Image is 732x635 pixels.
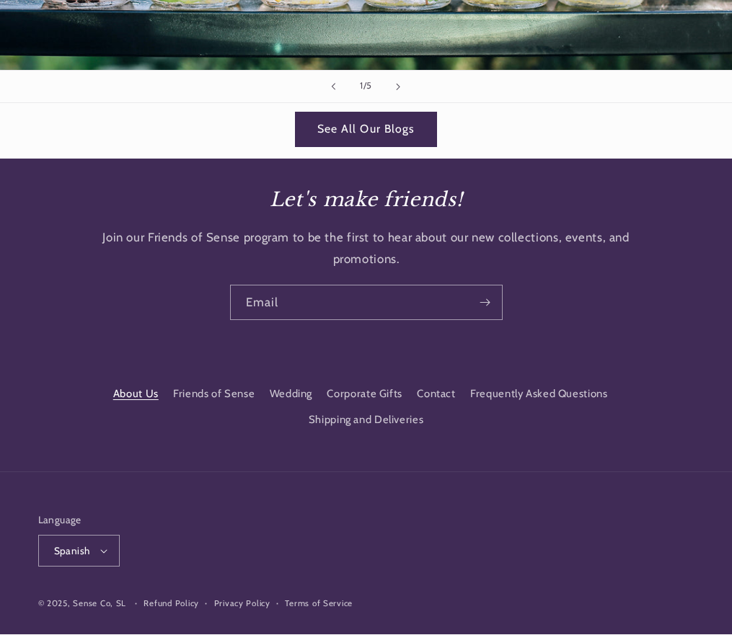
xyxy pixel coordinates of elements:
button: Previous slide [317,71,349,102]
font: Refund Policy [144,598,199,608]
button: Subscribe [468,285,501,320]
font: Let's make friends! [270,187,463,211]
a: Friends of Sense [173,381,255,407]
a: Corporate Gifts [327,381,402,407]
a: About Us [113,385,159,407]
font: / [363,80,367,91]
font: Friends of Sense [173,387,255,400]
font: About Us [113,387,159,400]
font: © 2025, Sense Co, SL [38,598,127,608]
a: Frequently Asked Questions [470,381,607,407]
button: Next slide [383,71,415,102]
a: Shipping and Deliveries [309,407,424,433]
font: Spanish [54,545,90,556]
a: Privacy Policy [214,597,270,610]
font: Shipping and Deliveries [309,413,424,426]
a: Refund Policy [144,597,199,610]
a: Terms of Service [285,597,353,610]
font: Wedding [270,387,312,400]
font: Join our Friends of Sense program to be the first to hear about our new collections, events, and ... [102,230,629,266]
button: Spanish [38,535,120,567]
font: Corporate Gifts [327,387,402,400]
font: Privacy Policy [214,598,270,608]
font: Contact [417,387,455,400]
font: 5 [366,80,372,91]
font: Language [38,514,81,525]
font: Frequently Asked Questions [470,387,607,400]
font: 1 [360,80,363,91]
a: See All Our Blogs [295,112,438,147]
a: Contact [417,381,455,407]
a: Wedding [270,381,312,407]
font: Terms of Service [285,598,353,608]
